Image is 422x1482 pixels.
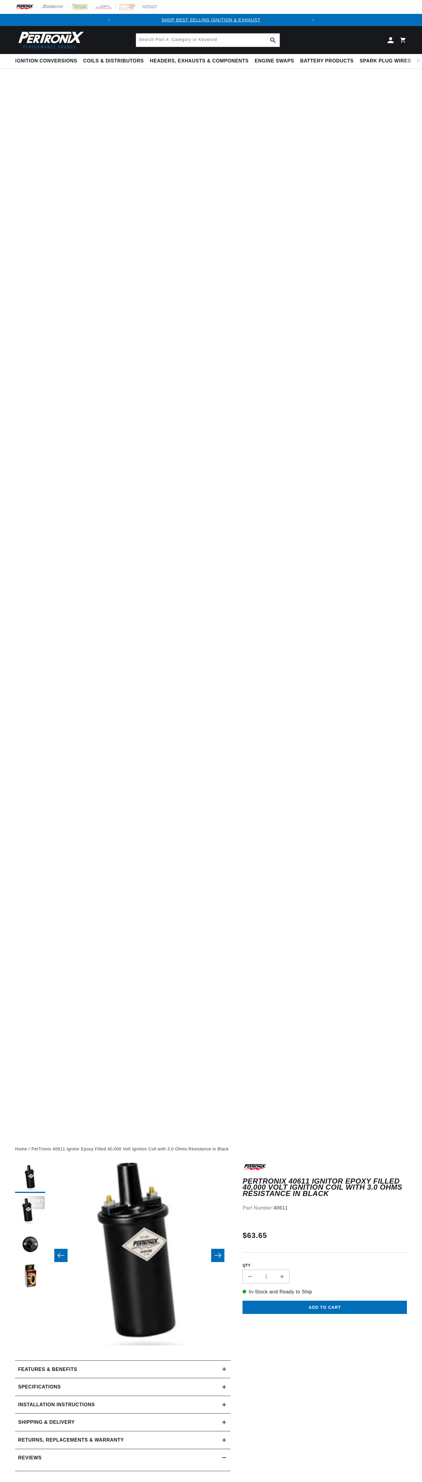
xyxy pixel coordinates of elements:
[243,1204,407,1212] div: Part Number:
[18,1418,75,1426] h2: Shipping & Delivery
[15,1378,230,1396] summary: Specifications
[274,1205,288,1210] strong: 40611
[15,1163,230,1348] media-gallery: Gallery Viewer
[18,1454,42,1462] h2: Reviews
[18,1436,124,1444] h2: Returns, Replacements & Warranty
[297,54,357,68] summary: Battery Products
[161,17,260,22] a: SHOP BEST SELLING IGNITION & EXHAUST
[147,54,252,68] summary: Headers, Exhausts & Components
[15,1431,230,1449] summary: Returns, Replacements & Warranty
[136,33,280,47] input: Search Part #, Category or Keyword
[243,1288,407,1296] p: In-Stock and Ready to Ship
[115,17,307,23] div: Announcement
[18,1366,77,1373] h2: Features & Benefits
[243,1301,407,1314] button: Add to cart
[18,1401,95,1409] h2: Installation instructions
[15,1146,407,1152] nav: breadcrumbs
[15,1396,230,1414] summary: Installation instructions
[31,1146,229,1152] a: PerTronix 40611 Ignitor Epoxy Filled 40,000 Volt Ignition Coil with 3.0 Ohms Resistance in Black
[243,1178,407,1197] h1: PerTronix 40611 Ignitor Epoxy Filled 40,000 Volt Ignition Coil with 3.0 Ohms Resistance in Black
[243,1263,407,1268] label: QTY
[307,14,319,26] button: Translation missing: en.sections.announcements.next_announcement
[15,1262,45,1293] button: Load image 4 in gallery view
[300,58,354,64] span: Battery Products
[15,1361,230,1378] summary: Features & Benefits
[15,1414,230,1431] summary: Shipping & Delivery
[15,1449,230,1467] summary: Reviews
[211,1249,224,1262] button: Slide right
[115,17,307,23] div: 1 of 2
[83,58,144,64] span: Coils & Distributors
[360,58,411,64] span: Spark Plug Wires
[15,1146,27,1152] a: Home
[255,58,294,64] span: Engine Swaps
[15,30,84,50] img: Pertronix
[54,1249,68,1262] button: Slide left
[103,14,115,26] button: Translation missing: en.sections.announcements.previous_announcement
[357,54,414,68] summary: Spark Plug Wires
[266,33,280,47] button: Search Part #, Category or Keyword
[18,1383,61,1391] h2: Specifications
[252,54,297,68] summary: Engine Swaps
[80,54,147,68] summary: Coils & Distributors
[15,1196,45,1226] button: Load image 2 in gallery view
[15,1163,45,1193] button: Load image 1 in gallery view
[15,54,80,68] summary: Ignition Conversions
[243,1230,267,1241] span: $63.65
[15,1229,45,1259] button: Load image 3 in gallery view
[15,58,77,64] span: Ignition Conversions
[150,58,249,64] span: Headers, Exhausts & Components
